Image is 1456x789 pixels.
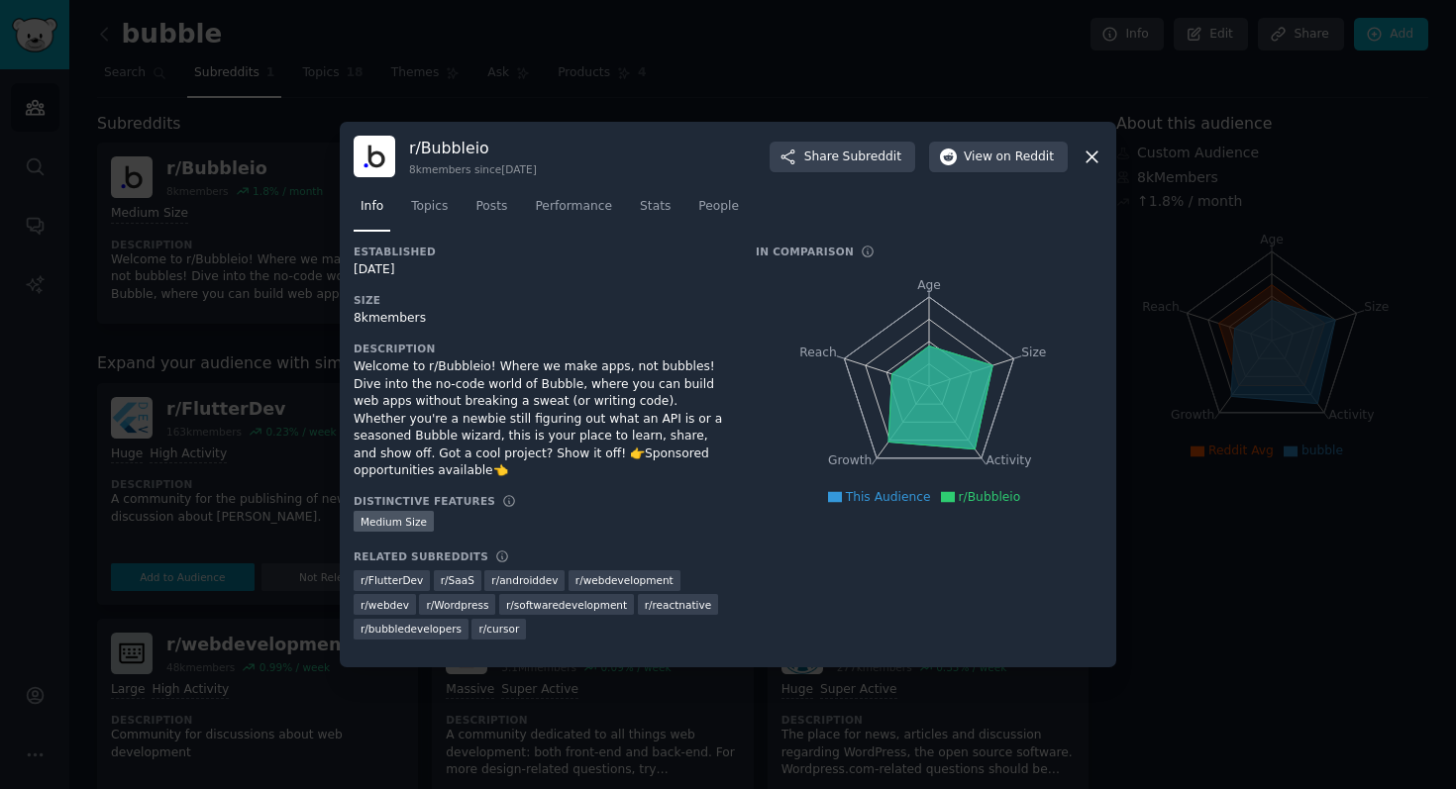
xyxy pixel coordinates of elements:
h3: Established [354,245,728,258]
span: r/ reactnative [645,598,712,612]
span: Subreddit [843,148,901,166]
a: Topics [404,191,455,232]
button: Viewon Reddit [929,142,1068,173]
a: Posts [468,191,514,232]
div: Medium Size [354,511,434,532]
a: Info [354,191,390,232]
span: r/ androiddev [491,573,558,587]
span: r/ SaaS [441,573,474,587]
div: 8k members since [DATE] [409,162,537,176]
span: Topics [411,198,448,216]
span: People [698,198,739,216]
h3: Description [354,342,728,355]
span: Performance [535,198,612,216]
span: r/ FlutterDev [361,573,423,587]
h3: Distinctive Features [354,494,495,508]
span: Stats [640,198,671,216]
tspan: Growth [828,454,872,468]
div: [DATE] [354,261,728,279]
h3: r/ Bubbleio [409,138,537,158]
span: r/ softwaredevelopment [506,598,627,612]
span: Info [361,198,383,216]
div: 8k members [354,310,728,328]
a: Performance [528,191,619,232]
tspan: Size [1021,345,1046,359]
span: Share [804,148,901,166]
tspan: Reach [799,345,837,359]
a: People [691,191,746,232]
button: ShareSubreddit [770,142,915,173]
span: Posts [475,198,507,216]
span: r/ webdev [361,598,409,612]
tspan: Activity [987,454,1032,468]
a: Stats [633,191,677,232]
span: This Audience [846,490,931,504]
span: r/ webdevelopment [575,573,674,587]
tspan: Age [917,278,941,292]
span: View [964,148,1054,166]
span: r/ cursor [478,622,519,636]
span: r/Bubbleio [959,490,1021,504]
img: Bubbleio [354,136,395,177]
div: Welcome to r/Bubbleio! Where we make apps, not bubbles! Dive into the no-code world of Bubble, wh... [354,358,728,480]
h3: Size [354,293,728,307]
h3: Related Subreddits [354,549,488,563]
span: on Reddit [996,148,1054,166]
h3: In Comparison [756,245,854,258]
span: r/ Wordpress [426,598,488,612]
span: r/ bubbledevelopers [361,622,462,636]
